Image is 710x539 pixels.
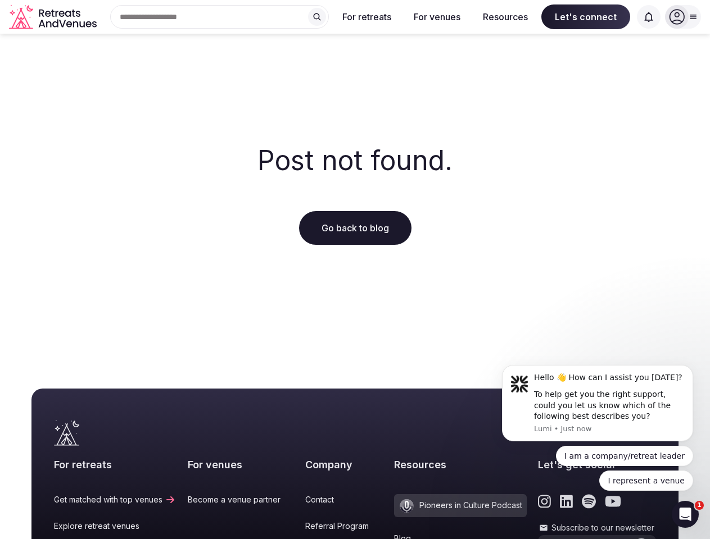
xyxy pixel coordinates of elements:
a: Link to the retreats and venues Instagram page [538,494,551,509]
span: 1 [695,501,704,510]
button: For retreats [333,4,400,29]
a: Link to the retreats and venues Spotify page [582,494,596,509]
a: Link to the retreats and venues LinkedIn page [560,494,573,509]
h2: For venues [188,458,294,472]
a: Visit the homepage [9,4,99,30]
button: Resources [474,4,537,29]
h2: For retreats [54,458,176,472]
h2: Post not found. [257,141,453,179]
a: Get matched with top venues [54,494,176,505]
a: Link to the retreats and venues Youtube page [605,494,621,509]
a: Referral Program [305,520,382,532]
iframe: Intercom notifications message [485,355,710,497]
span: Let's connect [541,4,630,29]
a: Explore retreat venues [54,520,176,532]
a: Pioneers in Culture Podcast [394,494,527,517]
svg: Retreats and Venues company logo [9,4,99,30]
a: Contact [305,494,382,505]
h2: Resources [394,458,527,472]
label: Subscribe to our newsletter [538,522,656,533]
iframe: Intercom live chat [672,501,699,528]
button: For venues [405,4,469,29]
a: Go back to blog [299,211,411,245]
a: Visit the homepage [54,420,79,446]
h2: Company [305,458,382,472]
a: Become a venue partner [188,494,294,505]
